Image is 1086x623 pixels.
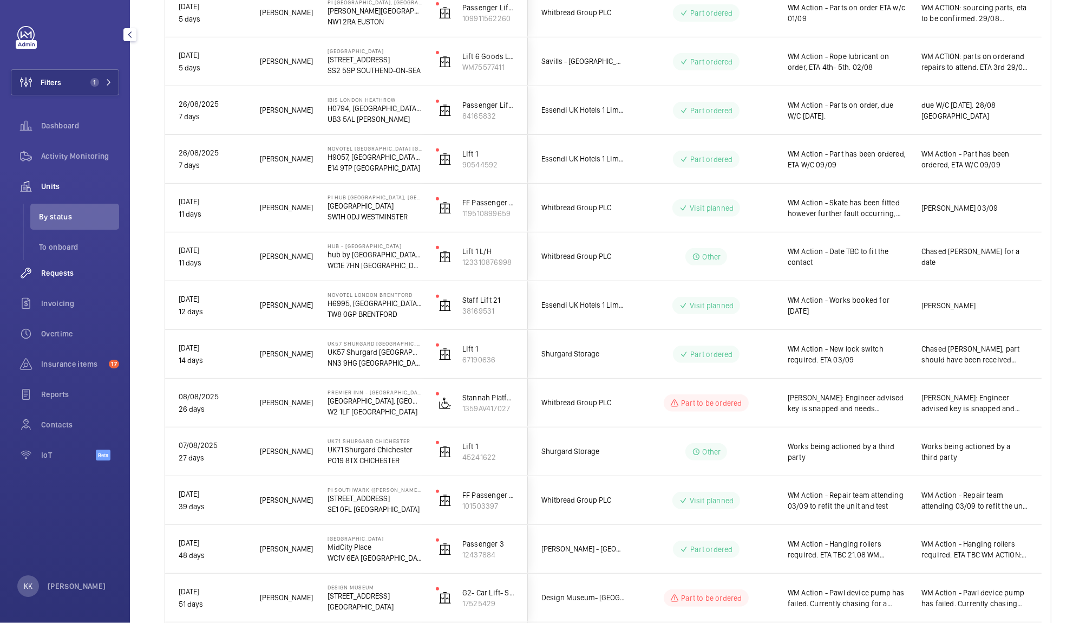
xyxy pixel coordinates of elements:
span: Reports [41,389,119,400]
p: Other [703,251,721,262]
span: WM Action - Repair team attending 03/09 to refit the unit and test [921,490,1028,511]
span: WM ACTION: sourcing parts, eta to be confirmed. 29/08 [GEOGRAPHIC_DATA] WM ACTION: Part on order,... [921,2,1028,24]
p: [PERSON_NAME][GEOGRAPHIC_DATA], [STREET_ADDRESS] [328,5,422,16]
span: [PERSON_NAME] [260,592,313,604]
span: Requests [41,268,119,278]
p: NOVOTEL LONDON BRENTFORD [328,291,422,298]
p: Part ordered [690,349,732,360]
button: Filters1 [11,69,119,95]
p: KK [24,581,32,592]
span: Overtime [41,328,119,339]
p: [DATE] [179,49,246,62]
p: [DATE] [179,1,246,13]
span: WM Action - Rope lubricant on order, ETA 4th- 5th. 02/08 [788,51,907,73]
span: Whitbread Group PLC [541,202,625,214]
span: Shurgard Storage [541,348,625,360]
span: Whitbread Group PLC [541,250,625,263]
span: Invoicing [41,298,119,309]
span: WM ACTION: parts on orderand repairs to attend. ETA 3rd 29/08 [GEOGRAPHIC_DATA] [921,51,1028,73]
span: WM Action - Pawl device pump has failed. Currently chasing for a leadtime / warranty info. Pawl p... [921,587,1028,609]
p: 27 days [179,452,246,464]
p: MidCity Place [328,542,422,553]
span: [PERSON_NAME] [260,445,313,458]
span: Dashboard [41,120,119,131]
span: due W/C [DATE]. 28/08 [GEOGRAPHIC_DATA] [921,100,1028,121]
p: [STREET_ADDRESS] [328,493,422,504]
p: H6995, [GEOGRAPHIC_DATA], [GEOGRAPHIC_DATA] [328,298,422,309]
span: 1 [90,78,99,87]
p: Visit planned [690,300,734,311]
span: [PERSON_NAME] [260,543,313,555]
span: [PERSON_NAME] [260,55,313,68]
p: [GEOGRAPHIC_DATA] [328,200,422,211]
p: H0794, [GEOGRAPHIC_DATA], [STREET_ADDRESS], [328,103,422,114]
p: 67190636 [462,354,514,365]
p: PI Southwark ([PERSON_NAME][GEOGRAPHIC_DATA]) [328,486,422,493]
p: 119510899659 [462,208,514,219]
span: [PERSON_NAME]: Engineer advised key is snapped and needs replacing. Sourcing key and keyswitch. E... [921,392,1028,414]
p: UK57 Shurgard [GEOGRAPHIC_DATA] [GEOGRAPHIC_DATA] [328,340,422,347]
img: elevator.svg [439,445,452,458]
span: IoT [41,450,96,460]
p: 7 days [179,159,246,172]
p: 08/08/2025 [179,391,246,403]
span: [PERSON_NAME] [260,104,313,116]
span: WM Action - Hanging rollers required. ETA TBC 21.08 WM ACTION: Parts on order. ETA W/C 25th. 22.08 [788,538,907,560]
span: Design Museum- [GEOGRAPHIC_DATA] [541,592,625,604]
p: Passenger Lift 1 L/H [462,100,514,111]
p: Part ordered [690,544,732,555]
span: Essendi UK Hotels 1 Limited [541,153,625,165]
p: SS2 5SP SOUTHEND-ON-SEA [328,65,422,76]
span: Beta [96,450,110,460]
p: Part ordered [690,8,732,18]
span: [PERSON_NAME] [260,299,313,311]
p: 84165832 [462,111,514,121]
p: UK57 Shurgard [GEOGRAPHIC_DATA] [GEOGRAPHIC_DATA] [328,347,422,358]
span: Chased [PERSON_NAME], part should have been received 03/09 [921,343,1028,365]
span: Shurgard Storage [541,445,625,458]
img: platform_lift.svg [439,397,452,410]
p: [PERSON_NAME] [48,581,106,592]
p: 51 days [179,598,246,611]
p: [STREET_ADDRESS] [328,590,422,601]
p: NN3 9HG [GEOGRAPHIC_DATA] [328,358,422,368]
p: H9057, [GEOGRAPHIC_DATA] [GEOGRAPHIC_DATA], [STREET_ADDRESS][PERSON_NAME] [328,152,422,163]
span: WM Action - Parts on order ETA w/c 01/09 [788,2,907,24]
p: 07/08/2025 [179,439,246,452]
p: WC1E 7HN [GEOGRAPHIC_DATA] [328,260,422,271]
span: 17 [109,360,119,368]
p: E14 9TP [GEOGRAPHIC_DATA] [328,163,422,173]
span: Essendi UK Hotels 1 Limited [541,104,625,116]
span: Savills - [GEOGRAPHIC_DATA] [541,55,625,68]
span: WM Action - New lock switch required. ETA 03/09 [788,343,907,365]
p: 26/08/2025 [179,98,246,111]
span: Units [41,181,119,192]
img: elevator.svg [439,7,452,20]
span: WM Action - Repair team attending 03/09 to refit the unit and test [788,490,907,511]
p: 39 days [179,501,246,513]
p: [GEOGRAPHIC_DATA] [328,601,422,612]
p: 14 days [179,354,246,367]
p: [GEOGRAPHIC_DATA] [328,48,422,54]
p: SE1 0FL [GEOGRAPHIC_DATA] [328,504,422,515]
p: [DATE] [179,196,246,208]
img: elevator.svg [439,348,452,361]
p: Other [703,446,721,457]
span: Chased [PERSON_NAME] for a date [921,246,1028,268]
span: [PERSON_NAME] [260,348,313,360]
p: NW1 2RA EUSTON [328,16,422,27]
p: UK71 Shurgard Chichester [328,444,422,455]
p: 11 days [179,257,246,269]
p: 26 days [179,403,246,416]
span: WM Action - Parts on order, due W/C [DATE]. [788,100,907,121]
span: Insurance items [41,359,104,369]
span: Filters [41,77,61,88]
p: G2- Car Lift- SC38738 [462,587,514,598]
p: 5 days [179,62,246,74]
p: PI Hub [GEOGRAPHIC_DATA], [GEOGRAPHIC_DATA][PERSON_NAME] [328,194,422,200]
p: FF Passenger Lift Left Hand Fire Fighting [462,197,514,208]
span: [PERSON_NAME] [260,202,313,214]
p: 123310876998 [462,257,514,268]
span: WM Action - Part has been ordered, ETA W/C 09/09 [921,148,1028,170]
span: [PERSON_NAME] 03/09 [921,203,1028,213]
